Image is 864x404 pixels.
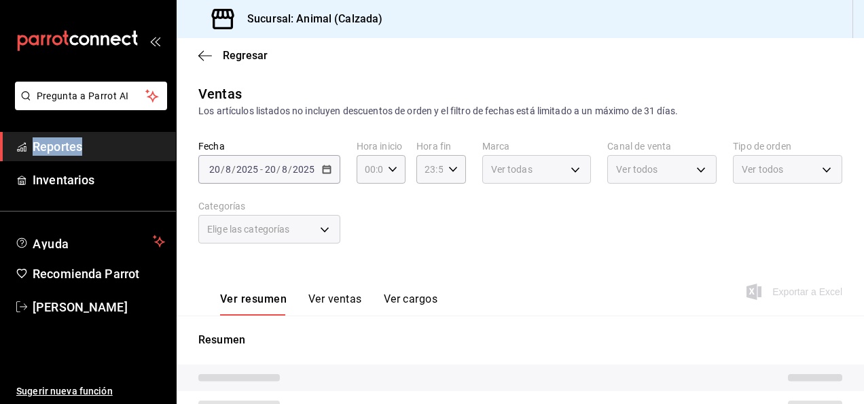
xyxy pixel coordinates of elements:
[15,82,167,110] button: Pregunta a Parrot AI
[607,141,717,151] label: Canal de venta
[220,292,287,306] font: Ver resumen
[37,89,146,103] span: Pregunta a Parrot AI
[236,11,382,27] h3: Sucursal: Animal (Calzada)
[264,164,276,175] input: --
[292,164,315,175] input: ----
[198,84,242,104] div: Ventas
[10,99,167,113] a: Pregunta a Parrot AI
[223,49,268,62] span: Regresar
[33,173,94,187] font: Inventarios
[33,300,128,314] font: [PERSON_NAME]
[733,141,842,151] label: Tipo de orden
[276,164,281,175] span: /
[33,233,147,250] span: Ayuda
[33,267,139,281] font: Recomienda Parrot
[288,164,292,175] span: /
[281,164,288,175] input: --
[198,201,340,211] label: Categorías
[207,222,290,236] span: Elige las categorías
[742,163,783,176] span: Ver todos
[232,164,236,175] span: /
[149,35,160,46] button: open_drawer_menu
[491,163,533,176] span: Ver todas
[357,141,406,151] label: Hora inicio
[616,163,658,176] span: Ver todos
[416,141,465,151] label: Hora fin
[198,332,842,348] p: Resumen
[236,164,259,175] input: ----
[384,292,438,316] button: Ver cargos
[220,292,437,316] div: Pestañas de navegación
[198,49,268,62] button: Regresar
[16,386,113,397] font: Sugerir nueva función
[198,141,340,151] label: Fecha
[308,292,362,316] button: Ver ventas
[221,164,225,175] span: /
[482,141,592,151] label: Marca
[225,164,232,175] input: --
[260,164,263,175] span: -
[209,164,221,175] input: --
[33,139,82,154] font: Reportes
[198,104,842,118] div: Los artículos listados no incluyen descuentos de orden y el filtro de fechas está limitado a un m...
